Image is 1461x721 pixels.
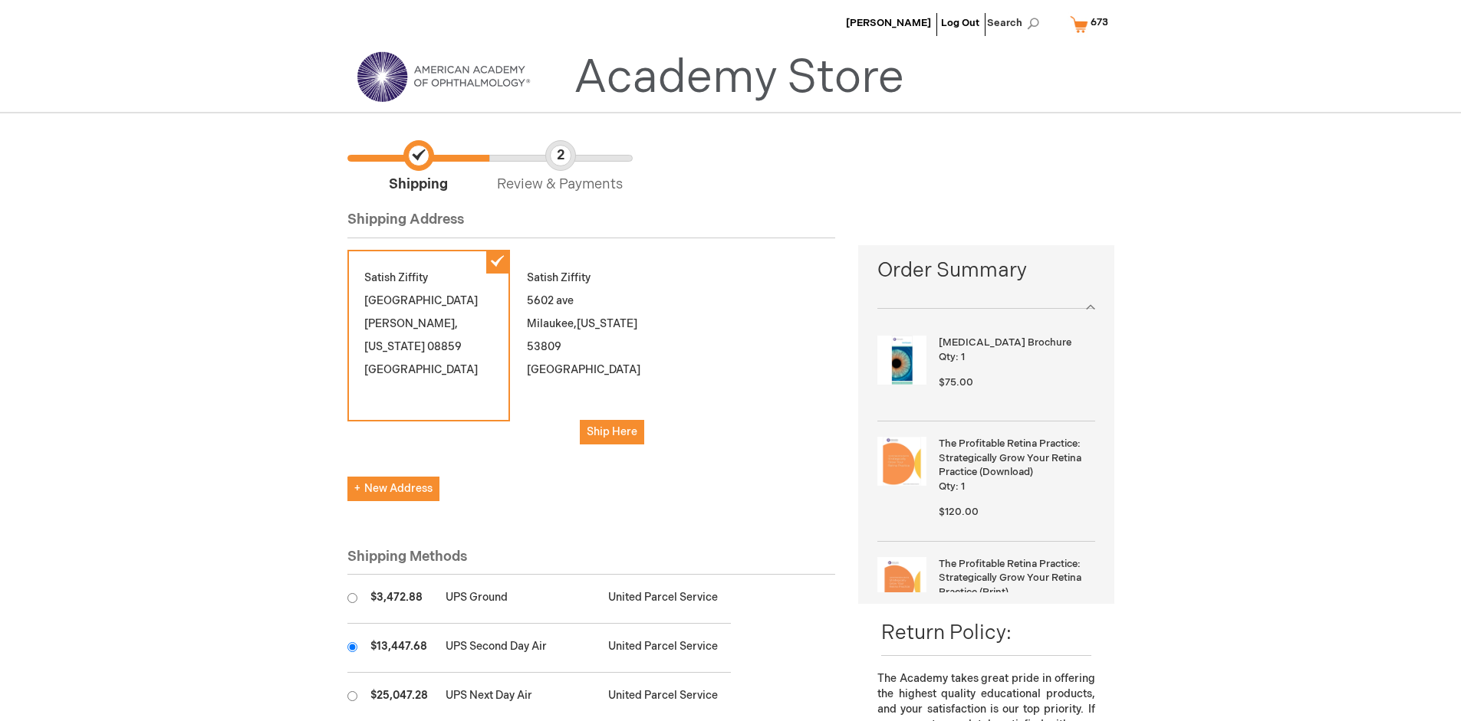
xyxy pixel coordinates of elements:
[347,547,836,575] div: Shipping Methods
[961,351,965,363] span: 1
[347,210,836,238] div: Shipping Address
[364,340,425,353] span: [US_STATE]
[941,17,979,29] a: Log Out
[881,621,1012,645] span: Return Policy:
[939,557,1091,600] strong: The Profitable Retina Practice: Strategically Grow Your Retina Practice (Print)
[939,376,973,388] span: $75.00
[601,575,730,624] td: United Parcel Service
[438,575,601,624] td: UPS Ground
[577,317,637,330] span: [US_STATE]
[939,351,956,363] span: Qty
[601,624,730,673] td: United Parcel Service
[574,51,904,106] a: Academy Store
[455,317,458,330] span: ,
[877,257,1094,293] span: Order Summary
[370,640,427,653] span: $13,447.68
[939,437,1091,480] strong: The Profitable Retina Practice: Strategically Grow Your Retina Practice (Download)
[510,250,673,461] div: Satish Ziffity 5602 ave Milaukee 53809 [GEOGRAPHIC_DATA]
[580,420,644,444] button: Ship Here
[347,140,489,195] span: Shipping
[939,336,1091,350] strong: [MEDICAL_DATA] Brochure
[877,557,926,606] img: The Profitable Retina Practice: Strategically Grow Your Retina Practice (Print)
[370,591,423,604] span: $3,472.88
[438,624,601,673] td: UPS Second Day Air
[370,689,428,702] span: $25,047.28
[1091,16,1108,28] span: 673
[347,477,439,501] button: New Address
[1067,11,1118,38] a: 673
[354,482,433,495] span: New Address
[587,425,637,438] span: Ship Here
[877,437,926,486] img: The Profitable Retina Practice: Strategically Grow Your Retina Practice (Download)
[846,17,931,29] a: [PERSON_NAME]
[877,336,926,385] img: Amblyopia Brochure
[489,140,631,195] span: Review & Payments
[939,480,956,493] span: Qty
[961,480,965,493] span: 1
[347,250,510,421] div: Satish Ziffity [GEOGRAPHIC_DATA] [PERSON_NAME] 08859 [GEOGRAPHIC_DATA]
[939,506,979,518] span: $120.00
[987,8,1045,38] span: Search
[574,317,577,330] span: ,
